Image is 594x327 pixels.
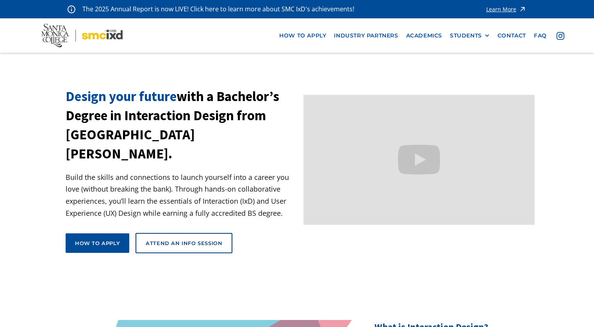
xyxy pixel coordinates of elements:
a: How to apply [66,233,129,253]
div: STUDENTS [450,32,482,39]
a: Academics [402,28,446,43]
span: Design your future [66,88,177,105]
a: Attend an Info Session [136,233,232,253]
img: icon - instagram [557,32,564,40]
img: icon - information - alert [68,5,75,13]
a: how to apply [275,28,330,43]
div: Learn More [486,7,516,12]
iframe: Design your future with a Bachelor's Degree in Interaction Design from Santa Monica College [303,95,535,225]
img: icon - arrow - alert [519,4,526,14]
a: faq [530,28,551,43]
div: Attend an Info Session [146,240,222,247]
a: industry partners [330,28,402,43]
img: Santa Monica College - SMC IxD logo [41,24,123,48]
a: contact [494,28,530,43]
p: Build the skills and connections to launch yourself into a career you love (without breaking the ... [66,171,297,219]
p: The 2025 Annual Report is now LIVE! Click here to learn more about SMC IxD's achievements! [82,4,355,14]
div: STUDENTS [450,32,490,39]
h1: with a Bachelor’s Degree in Interaction Design from [GEOGRAPHIC_DATA][PERSON_NAME]. [66,87,297,163]
div: How to apply [75,240,120,247]
a: Learn More [486,4,526,14]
